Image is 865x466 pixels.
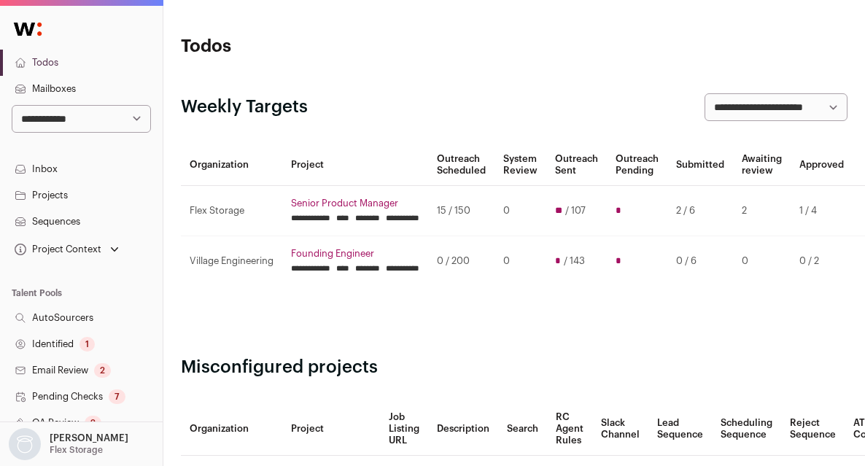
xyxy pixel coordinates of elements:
div: Project Context [12,244,101,255]
th: Outreach Pending [607,144,667,186]
div: 2 [85,416,101,430]
td: 0 [494,236,546,287]
td: Flex Storage [181,186,282,236]
th: Outreach Scheduled [428,144,494,186]
td: 0 / 2 [791,236,853,287]
td: 0 / 200 [428,236,494,287]
th: Project [282,144,428,186]
th: Organization [181,144,282,186]
th: Job Listing URL [380,403,428,456]
h2: Misconfigured projects [181,356,847,379]
td: Village Engineering [181,236,282,287]
th: Reject Sequence [781,403,845,456]
div: 1 [79,337,95,352]
button: Open dropdown [12,239,122,260]
button: Open dropdown [6,428,131,460]
img: Wellfound [6,15,50,44]
th: System Review [494,144,546,186]
td: 0 [733,236,791,287]
td: 15 / 150 [428,186,494,236]
th: Search [498,403,547,456]
td: 0 / 6 [667,236,733,287]
td: 0 [494,186,546,236]
div: 7 [109,389,125,404]
th: Slack Channel [592,403,648,456]
th: Project [282,403,380,456]
th: RC Agent Rules [547,403,592,456]
td: 1 / 4 [791,186,853,236]
a: Founding Engineer [291,248,419,260]
div: 2 [94,363,111,378]
th: Scheduling Sequence [712,403,781,456]
th: Approved [791,144,853,186]
td: 2 [733,186,791,236]
th: Outreach Sent [546,144,607,186]
h1: Todos [181,35,403,58]
p: [PERSON_NAME] [50,432,128,444]
a: Senior Product Manager [291,198,419,209]
td: 2 / 6 [667,186,733,236]
p: Flex Storage [50,444,103,456]
span: / 107 [565,205,586,217]
h2: Weekly Targets [181,96,308,119]
th: Awaiting review [733,144,791,186]
th: Description [428,403,498,456]
img: nopic.png [9,428,41,460]
span: / 143 [564,255,585,267]
th: Organization [181,403,282,456]
th: Submitted [667,144,733,186]
th: Lead Sequence [648,403,712,456]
